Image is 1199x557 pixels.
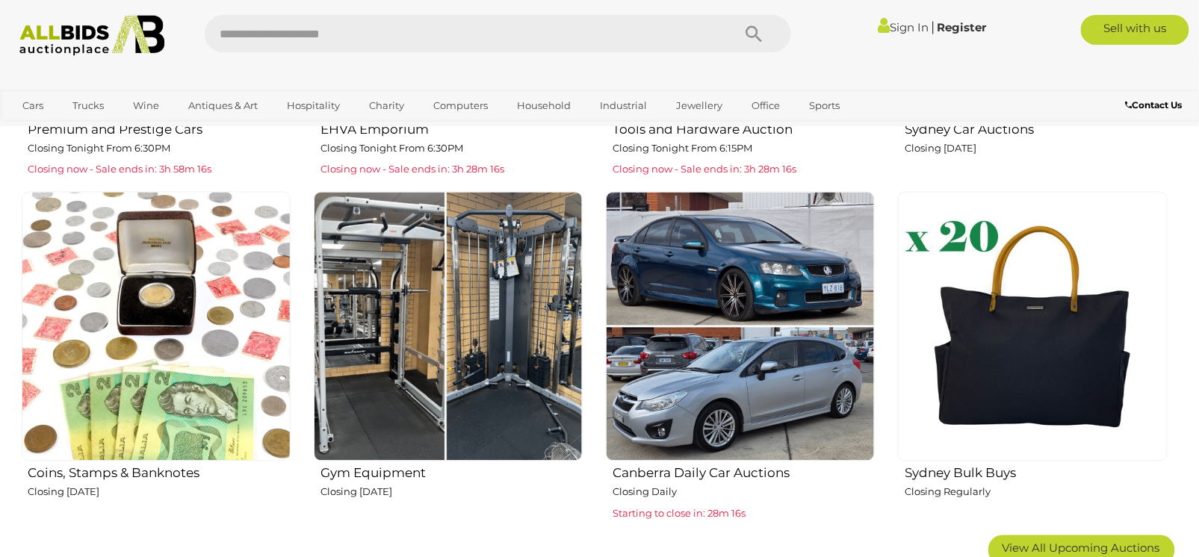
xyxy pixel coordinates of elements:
[905,484,1167,501] p: Closing Regularly
[314,192,583,461] img: Gym Equipment
[28,140,291,158] p: Closing Tonight From 6:30PM
[28,484,291,501] p: Closing [DATE]
[424,93,498,118] a: Computers
[508,93,581,118] a: Household
[605,191,875,523] a: Canberra Daily Car Auctions Closing Daily Starting to close in: 28m 16s
[897,191,1167,523] a: Sydney Bulk Buys Closing Regularly
[591,93,657,118] a: Industrial
[879,20,929,34] a: Sign In
[905,140,1167,158] p: Closing [DATE]
[938,20,987,34] a: Register
[28,164,212,175] span: Closing now - Sale ends in: 3h 58m 16s
[613,140,875,158] p: Closing Tonight From 6:15PM
[320,484,583,501] p: Closing [DATE]
[320,140,583,158] p: Closing Tonight From 6:30PM
[606,192,875,461] img: Canberra Daily Car Auctions
[1081,15,1189,45] a: Sell with us
[13,93,54,118] a: Cars
[11,15,173,56] img: Allbids.com.au
[613,164,796,175] span: Closing now - Sale ends in: 3h 28m 16s
[613,119,875,137] h2: Tools and Hardware Auction
[320,463,583,481] h2: Gym Equipment
[124,93,170,118] a: Wine
[278,93,350,118] a: Hospitality
[320,119,583,137] h2: EHVA Emporium
[905,463,1167,481] h2: Sydney Bulk Buys
[28,463,291,481] h2: Coins, Stamps & Banknotes
[613,484,875,501] p: Closing Daily
[179,93,268,118] a: Antiques & Art
[313,191,583,523] a: Gym Equipment Closing [DATE]
[743,93,790,118] a: Office
[13,118,139,143] a: [GEOGRAPHIC_DATA]
[21,191,291,523] a: Coins, Stamps & Banknotes Closing [DATE]
[1125,99,1182,111] b: Contact Us
[613,508,746,520] span: Starting to close in: 28m 16s
[63,93,114,118] a: Trucks
[905,119,1167,137] h2: Sydney Car Auctions
[1125,97,1186,113] a: Contact Us
[932,19,935,35] span: |
[716,15,791,52] button: Search
[28,119,291,137] h2: Premium and Prestige Cars
[320,164,504,175] span: Closing now - Sale ends in: 3h 28m 16s
[800,93,850,118] a: Sports
[360,93,415,118] a: Charity
[667,93,733,118] a: Jewellery
[613,463,875,481] h2: Canberra Daily Car Auctions
[898,192,1167,461] img: Sydney Bulk Buys
[22,192,291,461] img: Coins, Stamps & Banknotes
[1003,541,1160,556] span: View All Upcoming Auctions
